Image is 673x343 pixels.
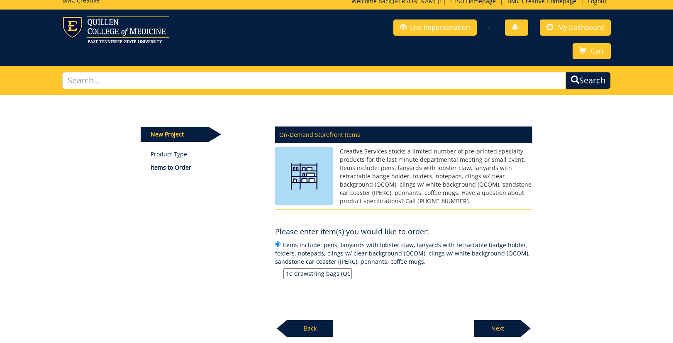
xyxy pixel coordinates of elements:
[474,320,521,337] p: Next
[141,127,209,142] p: New Project
[540,19,611,36] a: My Dashboard
[393,19,477,36] a: End Impersonation
[151,150,263,158] a: Product Type
[573,43,611,59] a: Cart
[566,72,611,90] button: Search
[275,240,532,279] label: Items include: pens, lanyards with lobster claw, lanyards with retractable badge holder, folders,...
[287,320,333,337] p: Back
[62,16,169,43] img: ETSU logo
[62,72,566,90] input: Search...
[275,241,280,247] input: Items include: pens, lanyards with lobster claw, lanyards with retractable badge holder, folders,...
[558,23,604,32] span: My Dashboard
[275,147,532,205] p: Creative Services stocks a limited number of pre-printed specialty products for the last minute d...
[591,46,604,56] span: Cart
[151,163,263,172] p: Items to Order
[283,268,352,279] input: Items include: pens, lanyards with lobster claw, lanyards with retractable badge holder, folders,...
[275,228,429,236] h4: Please enter item(s) you would like to order:
[275,126,532,143] p: On-Demand Storefront Items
